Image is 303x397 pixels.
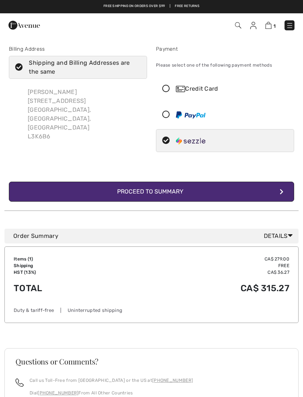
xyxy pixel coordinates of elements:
img: Shopping Bag [265,22,272,29]
img: 1ère Avenue [8,18,40,33]
td: CA$ 279.00 [116,256,289,262]
div: [PERSON_NAME] [STREET_ADDRESS] [GEOGRAPHIC_DATA], [GEOGRAPHIC_DATA], [GEOGRAPHIC_DATA] L3K6B6 [22,82,147,147]
img: call [16,379,24,387]
td: CA$ 315.27 [116,276,289,301]
p: Dial From All Other Countries [30,390,193,396]
td: Total [14,276,116,301]
img: Menu [286,22,293,29]
td: Items ( ) [14,256,116,262]
div: Credit Card [176,84,289,93]
a: [PHONE_NUMBER] [38,390,78,396]
p: Call us Toll-Free from [GEOGRAPHIC_DATA] or the US at [30,377,193,384]
a: 1ère Avenue [8,21,40,28]
a: [PHONE_NUMBER] [152,378,193,383]
div: Shipping and Billing Addresses are the same [29,58,136,76]
div: Proceed to Summary [111,187,192,196]
div: Billing Address [9,45,147,53]
img: Credit Card [176,86,185,92]
img: Search [235,22,241,28]
td: Shipping [14,262,116,269]
div: Duty & tariff-free | Uninterrupted shipping [14,307,289,314]
span: 1 [29,256,31,262]
span: Details [264,232,296,240]
h3: Questions or Comments? [16,358,287,365]
button: Proceed to Summary [9,182,294,202]
div: Please select one of the following payment methods [156,56,294,74]
img: My Info [250,22,256,29]
span: 1 [273,23,276,29]
td: CA$ 36.27 [116,269,289,276]
img: Sezzle [176,137,205,145]
img: PayPal [176,111,205,118]
a: Free shipping on orders over $99 [103,4,165,9]
td: Free [116,262,289,269]
a: 1 [265,21,276,30]
div: Payment [156,45,294,53]
a: Free Returns [175,4,200,9]
span: | [170,4,170,9]
div: Order Summary [13,232,296,240]
td: HST (13%) [14,269,116,276]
